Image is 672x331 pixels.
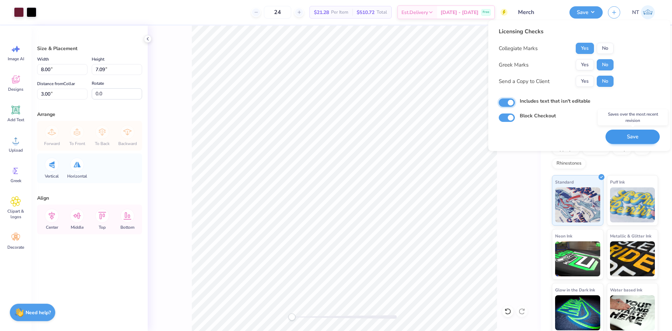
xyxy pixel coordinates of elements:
[576,59,594,70] button: Yes
[441,9,478,16] span: [DATE] - [DATE]
[629,5,658,19] a: NT
[120,225,134,230] span: Bottom
[576,43,594,54] button: Yes
[597,43,614,54] button: No
[377,9,387,16] span: Total
[569,6,603,19] button: Save
[26,309,51,316] strong: Need help?
[597,76,614,87] button: No
[8,87,23,92] span: Designs
[37,194,142,202] div: Align
[520,97,590,105] label: Includes text that isn't editable
[499,61,528,69] div: Greek Marks
[357,9,374,16] span: $510.72
[552,158,586,169] div: Rhinestones
[7,117,24,123] span: Add Text
[610,241,655,276] img: Metallic & Glitter Ink
[555,241,600,276] img: Neon Ink
[45,173,59,179] span: Vertical
[555,232,572,240] span: Neon Ink
[483,10,489,15] span: Free
[555,286,595,294] span: Glow in the Dark Ink
[71,225,84,230] span: Middle
[314,9,329,16] span: $21.28
[264,6,291,19] input: – –
[610,187,655,222] img: Puff Ink
[331,9,348,16] span: Per Item
[597,59,614,70] button: No
[520,112,556,119] label: Block Checkout
[610,286,642,294] span: Water based Ink
[610,178,625,186] span: Puff Ink
[610,295,655,330] img: Water based Ink
[555,178,574,186] span: Standard
[632,8,639,16] span: NT
[513,5,564,19] input: Untitled Design
[37,80,75,88] label: Distance from Collar
[9,147,23,153] span: Upload
[605,130,660,144] button: Save
[92,79,104,88] label: Rotate
[37,55,49,63] label: Width
[641,5,655,19] img: Nestor Talens
[401,9,428,16] span: Est. Delivery
[4,208,27,220] span: Clipart & logos
[576,76,594,87] button: Yes
[610,232,651,240] span: Metallic & Glitter Ink
[67,173,87,179] span: Horizontal
[37,45,142,52] div: Size & Placement
[598,109,668,125] div: Saves over the most recent revision
[555,295,600,330] img: Glow in the Dark Ink
[288,313,295,320] div: Accessibility label
[37,111,142,118] div: Arrange
[46,225,58,230] span: Center
[499,77,549,85] div: Send a Copy to Client
[99,225,106,230] span: Top
[7,244,24,250] span: Decorate
[499,44,538,53] div: Collegiate Marks
[92,55,104,63] label: Height
[10,178,21,184] span: Greek
[8,56,24,62] span: Image AI
[555,187,600,222] img: Standard
[499,27,614,36] div: Licensing Checks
